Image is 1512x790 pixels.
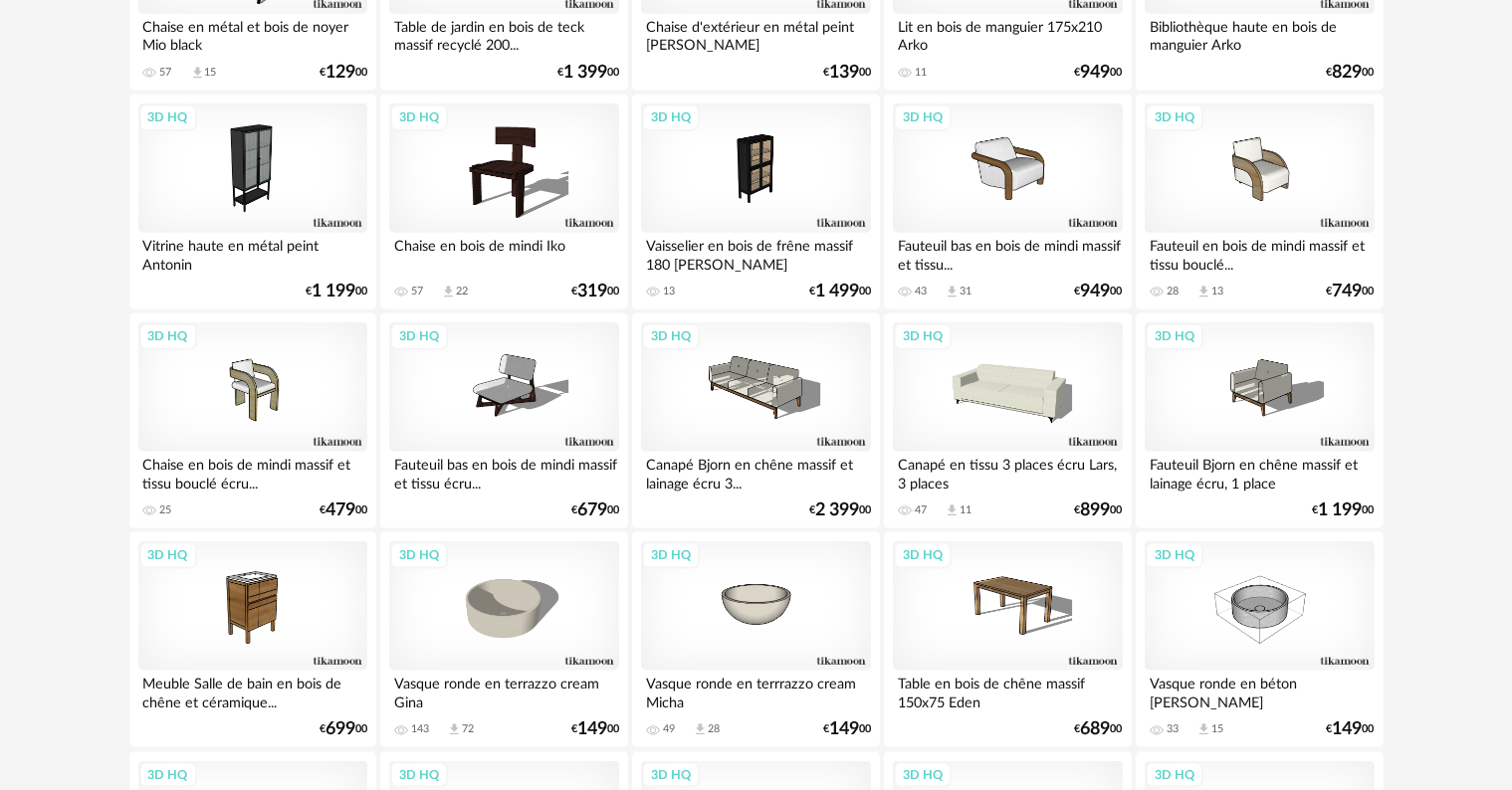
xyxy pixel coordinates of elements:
div: 13 [663,285,675,298]
a: 3D HQ Fauteuil en bois de mindi massif et tissu bouclé... 28 Download icon 13 €74900 [1136,95,1383,309]
div: 43 [915,285,927,298]
a: 3D HQ Vaisselier en bois de frêne massif 180 [PERSON_NAME] 13 €1 49900 [632,95,879,309]
div: Vaisselier en bois de frêne massif 180 [PERSON_NAME] [641,233,870,273]
span: 699 [325,722,355,736]
span: 1 399 [563,66,607,80]
div: 11 [960,503,972,517]
div: € 00 [1075,503,1123,517]
div: 3D HQ [139,104,197,130]
span: 129 [325,66,355,80]
span: 829 [1333,66,1363,80]
div: € 00 [1075,285,1123,298]
a: 3D HQ Chaise en bois de mindi Iko 57 Download icon 22 €31900 [380,95,627,309]
div: € 00 [809,285,871,298]
div: 3D HQ [1146,542,1203,568]
a: 3D HQ Fauteuil bas en bois de mindi massif et tissu... 43 Download icon 31 €94900 [884,95,1131,309]
div: 3D HQ [642,762,700,788]
div: 49 [663,722,675,736]
div: Vasque ronde en terrazzo cream Gina [389,671,618,710]
div: 3D HQ [642,323,700,349]
div: € 00 [823,722,871,736]
div: 3D HQ [139,323,197,349]
div: 3D HQ [894,104,952,130]
span: 689 [1081,722,1111,736]
div: Chaise en bois de mindi Iko [389,233,618,273]
span: Download icon [693,722,708,737]
span: 749 [1333,285,1363,298]
div: € 00 [809,503,871,517]
span: 139 [829,66,859,80]
span: Download icon [1196,285,1211,299]
span: Download icon [945,503,960,518]
div: Fauteuil Bjorn en chêne massif et lainage écru, 1 place [1145,452,1374,492]
div: 3D HQ [139,542,197,568]
div: 28 [1167,285,1179,298]
a: 3D HQ Chaise en bois de mindi massif et tissu bouclé écru... 25 €47900 [129,313,376,528]
div: € 00 [320,503,367,517]
span: Download icon [945,285,960,299]
div: € 00 [1075,66,1123,80]
a: 3D HQ Canapé Bjorn en chêne massif et lainage écru 3... €2 39900 [632,313,879,528]
div: 22 [456,285,468,298]
div: € 00 [1075,722,1123,736]
div: Vasque ronde en béton [PERSON_NAME] [1145,671,1374,710]
div: 57 [411,285,423,298]
a: 3D HQ Canapé en tissu 3 places écru Lars, 3 places 47 Download icon 11 €89900 [884,313,1131,528]
div: € 00 [320,722,367,736]
div: € 00 [1327,66,1375,80]
span: 949 [1081,285,1111,298]
div: € 00 [1327,722,1375,736]
span: Download icon [190,66,205,81]
span: 679 [577,503,607,517]
div: 3D HQ [642,542,700,568]
span: 149 [829,722,859,736]
div: 3D HQ [1146,323,1203,349]
div: 13 [1211,285,1223,298]
div: € 00 [571,285,619,298]
div: 57 [160,66,172,80]
div: 47 [915,503,927,517]
div: Chaise en bois de mindi massif et tissu bouclé écru... [138,452,367,492]
span: 2 399 [815,503,859,517]
span: 1 199 [1319,503,1363,517]
a: 3D HQ Vasque ronde en terrrazzo cream Micha 49 Download icon 28 €14900 [632,532,879,747]
div: 28 [708,722,720,736]
span: 899 [1081,503,1111,517]
div: Meuble Salle de bain en bois de chêne et céramique... [138,671,367,710]
a: 3D HQ Table en bois de chêne massif 150x75 Eden €68900 [884,532,1131,747]
div: 3D HQ [390,323,448,349]
div: € 00 [1327,285,1375,298]
div: Table en bois de chêne massif 150x75 Eden [893,671,1122,710]
div: 3D HQ [894,323,952,349]
a: 3D HQ Vasque ronde en béton [PERSON_NAME] 33 Download icon 15 €14900 [1136,532,1383,747]
div: 11 [915,66,927,80]
div: Bibliothèque haute en bois de manguier Arko [1145,14,1374,54]
div: 25 [160,503,172,517]
div: Canapé en tissu 3 places écru Lars, 3 places [893,452,1122,492]
div: 3D HQ [1146,762,1203,788]
div: Fauteuil bas en bois de mindi massif et tissu... [893,233,1122,273]
div: Fauteuil bas en bois de mindi massif et tissu écru... [389,452,618,492]
div: € 00 [823,66,871,80]
div: 3D HQ [894,542,952,568]
span: Download icon [441,285,456,299]
div: Vasque ronde en terrrazzo cream Micha [641,671,870,710]
div: Vitrine haute en métal peint Antonin [138,233,367,273]
div: Canapé Bjorn en chêne massif et lainage écru 3... [641,452,870,492]
a: 3D HQ Vasque ronde en terrazzo cream Gina 143 Download icon 72 €14900 [380,532,627,747]
div: 143 [411,722,429,736]
div: 3D HQ [390,762,448,788]
div: € 00 [320,66,367,80]
span: 149 [577,722,607,736]
div: 15 [205,66,217,80]
div: € 00 [306,285,367,298]
div: 3D HQ [390,104,448,130]
div: 3D HQ [1146,104,1203,130]
div: 3D HQ [139,762,197,788]
a: 3D HQ Meuble Salle de bain en bois de chêne et céramique... €69900 [129,532,376,747]
div: Lit en bois de manguier 175x210 Arko [893,14,1122,54]
div: € 00 [557,66,619,80]
a: 3D HQ Vitrine haute en métal peint Antonin €1 19900 [129,95,376,309]
div: 3D HQ [390,542,448,568]
a: 3D HQ Fauteuil bas en bois de mindi massif et tissu écru... €67900 [380,313,627,528]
